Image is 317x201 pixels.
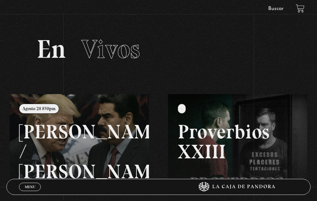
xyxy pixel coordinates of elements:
span: Vivos [81,34,140,65]
span: Menu [25,185,35,189]
a: Buscar [268,6,284,11]
a: View your shopping cart [296,4,304,13]
span: Cerrar [22,190,38,195]
h2: En [37,36,280,62]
